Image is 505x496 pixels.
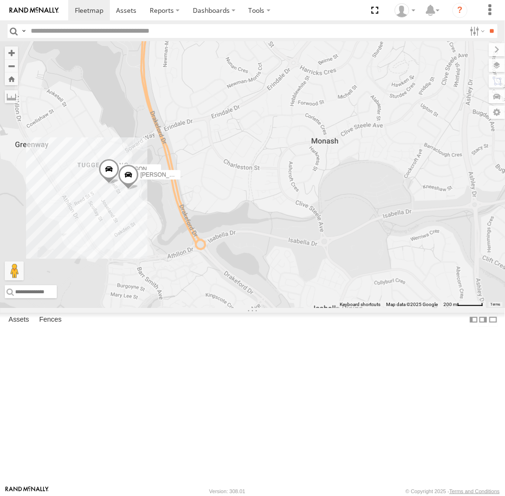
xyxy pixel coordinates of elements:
[491,303,501,307] a: Terms (opens in new tab)
[489,106,505,119] label: Map Settings
[340,301,380,308] button: Keyboard shortcuts
[9,7,59,14] img: rand-logo.svg
[391,3,419,18] div: Helen Mason
[121,166,168,172] span: [PERSON_NAME]
[386,302,438,307] span: Map data ©2025 Google
[488,313,498,326] label: Hide Summary Table
[441,301,486,308] button: Map Scale: 200 m per 51 pixels
[35,313,66,326] label: Fences
[450,488,500,494] a: Terms and Conditions
[5,72,18,85] button: Zoom Home
[5,487,49,496] a: Visit our Website
[452,3,468,18] i: ?
[5,90,18,103] label: Measure
[5,59,18,72] button: Zoom out
[5,262,24,280] button: Drag Pegman onto the map to open Street View
[141,171,188,178] span: [PERSON_NAME]
[20,24,27,38] label: Search Query
[5,46,18,59] button: Zoom in
[443,302,457,307] span: 200 m
[466,24,487,38] label: Search Filter Options
[406,488,500,494] div: © Copyright 2025 -
[478,313,488,326] label: Dock Summary Table to the Right
[4,313,34,326] label: Assets
[209,488,245,494] div: Version: 308.01
[469,313,478,326] label: Dock Summary Table to the Left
